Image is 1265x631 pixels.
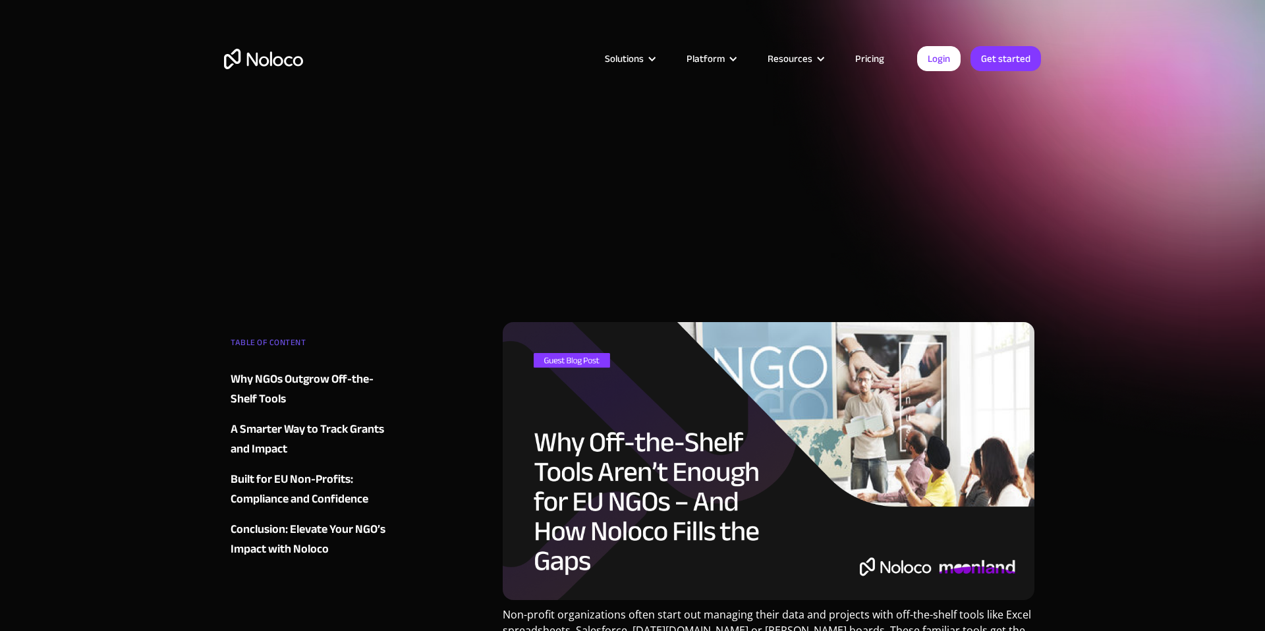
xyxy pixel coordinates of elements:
a: Built for EU Non-Profits: Compliance and Confidence [231,470,390,509]
a: home [224,49,303,69]
div: Solutions [588,50,670,67]
div: Platform [670,50,751,67]
a: Login [917,46,961,71]
a: A Smarter Way to Track Grants and Impact [231,420,390,459]
a: Get started [970,46,1041,71]
div: Platform [687,50,725,67]
div: Solutions [605,50,644,67]
div: Resources [751,50,839,67]
a: Conclusion: Elevate Your NGO’s Impact with Noloco [231,520,390,559]
div: Resources [768,50,812,67]
a: Pricing [839,50,901,67]
a: Why NGOs Outgrow Off-the-Shelf Tools [231,370,390,409]
div: TABLE OF CONTENT [231,333,390,359]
